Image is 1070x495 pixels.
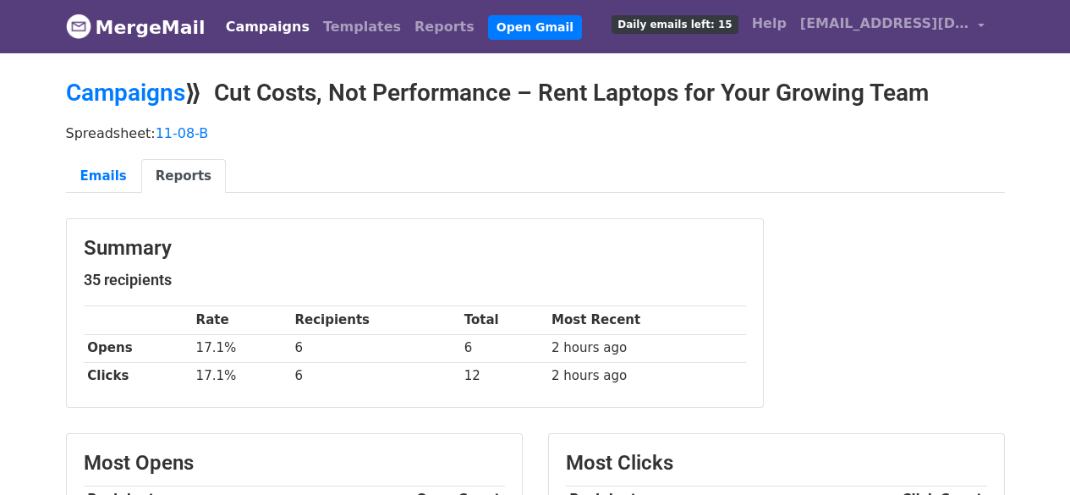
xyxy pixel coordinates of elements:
[141,159,226,194] a: Reports
[800,14,969,34] span: [EMAIL_ADDRESS][DOMAIN_NAME]
[745,7,793,41] a: Help
[605,7,744,41] a: Daily emails left: 15
[192,362,291,390] td: 17.1%
[156,125,209,141] a: 11-08-B
[84,334,192,362] th: Opens
[192,306,291,334] th: Rate
[612,15,738,34] span: Daily emails left: 15
[291,362,460,390] td: 6
[566,451,987,476] h3: Most Clicks
[192,334,291,362] td: 17.1%
[408,10,481,44] a: Reports
[793,7,991,47] a: [EMAIL_ADDRESS][DOMAIN_NAME]
[488,15,582,40] a: Open Gmail
[66,79,185,107] a: Campaigns
[66,159,141,194] a: Emails
[316,10,408,44] a: Templates
[547,306,745,334] th: Most Recent
[84,236,746,261] h3: Summary
[219,10,316,44] a: Campaigns
[460,306,547,334] th: Total
[84,362,192,390] th: Clicks
[66,9,206,45] a: MergeMail
[291,306,460,334] th: Recipients
[547,362,745,390] td: 2 hours ago
[460,334,547,362] td: 6
[291,334,460,362] td: 6
[84,271,746,289] h5: 35 recipients
[66,79,1005,107] h2: ⟫ Cut Costs, Not Performance – Rent Laptops for Your Growing Team
[66,14,91,39] img: MergeMail logo
[66,124,1005,142] p: Spreadsheet:
[460,362,547,390] td: 12
[84,451,505,476] h3: Most Opens
[547,334,745,362] td: 2 hours ago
